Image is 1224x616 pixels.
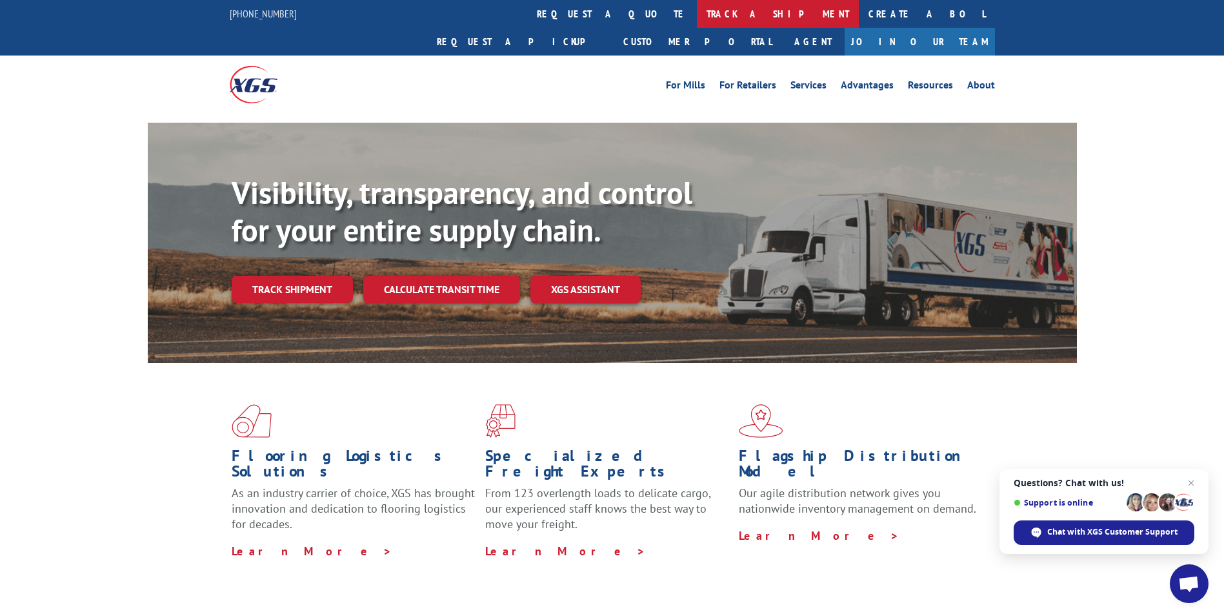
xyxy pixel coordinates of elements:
a: For Mills [666,80,705,94]
img: xgs-icon-focused-on-flooring-red [485,404,516,438]
a: Services [790,80,827,94]
a: Track shipment [232,276,353,303]
a: Open chat [1170,564,1209,603]
a: Calculate transit time [363,276,520,303]
a: Agent [781,28,845,56]
a: Advantages [841,80,894,94]
span: Support is online [1014,498,1122,508]
span: Our agile distribution network gives you nationwide inventory management on demand. [739,486,976,516]
a: Customer Portal [614,28,781,56]
span: Chat with XGS Customer Support [1014,520,1194,545]
img: xgs-icon-total-supply-chain-intelligence-red [232,404,272,438]
p: From 123 overlength loads to delicate cargo, our experienced staff knows the best way to move you... [485,486,729,543]
span: Questions? Chat with us! [1014,478,1194,488]
h1: Specialized Freight Experts [485,448,729,486]
a: Learn More > [232,544,392,559]
a: Resources [908,80,953,94]
a: About [967,80,995,94]
a: XGS ASSISTANT [530,276,641,303]
a: Learn More > [739,528,899,543]
b: Visibility, transparency, and control for your entire supply chain. [232,172,692,250]
span: As an industry carrier of choice, XGS has brought innovation and dedication to flooring logistics... [232,486,475,531]
a: Learn More > [485,544,646,559]
a: Join Our Team [845,28,995,56]
h1: Flooring Logistics Solutions [232,448,476,486]
h1: Flagship Distribution Model [739,448,983,486]
img: xgs-icon-flagship-distribution-model-red [739,404,783,438]
a: [PHONE_NUMBER] [230,7,297,20]
a: For Retailers [719,80,776,94]
span: Chat with XGS Customer Support [1047,526,1178,538]
a: Request a pickup [427,28,614,56]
